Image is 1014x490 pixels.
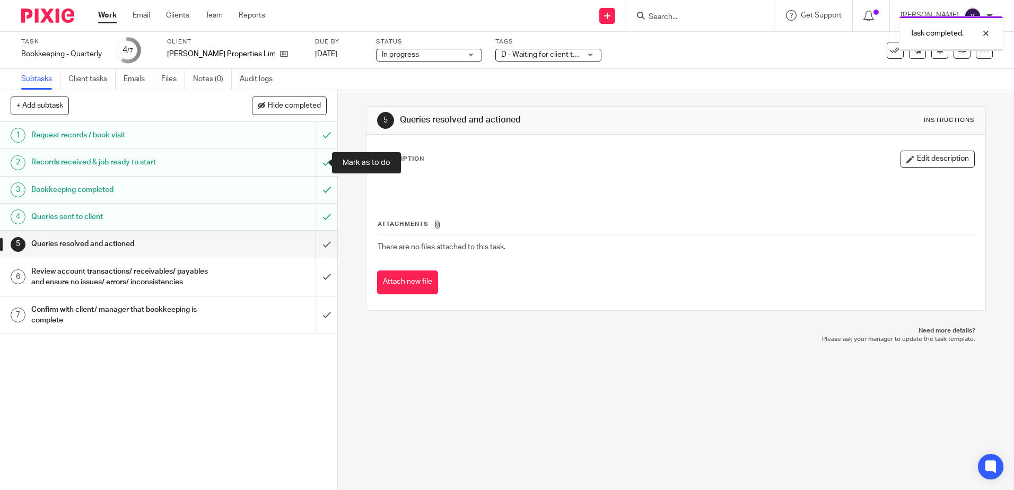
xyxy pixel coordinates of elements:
img: Pixie [21,8,74,23]
a: Audit logs [240,69,281,90]
img: svg%3E [964,7,981,24]
div: 5 [11,237,25,252]
button: Edit description [901,151,975,168]
a: Notes (0) [193,69,232,90]
a: Emails [124,69,153,90]
a: Team [205,10,223,21]
p: Description [377,155,424,163]
label: Due by [315,38,363,46]
h1: Confirm with client/ manager that bookkeeping is complete [31,302,214,329]
span: There are no files attached to this task. [378,243,505,251]
h1: Queries sent to client [31,209,214,225]
h1: Queries resolved and actioned [400,115,698,126]
button: Hide completed [252,97,327,115]
a: Reports [239,10,265,21]
a: Client tasks [68,69,116,90]
h1: Bookkeeping completed [31,182,214,198]
div: 2 [11,155,25,170]
a: Clients [166,10,189,21]
a: Files [161,69,185,90]
button: + Add subtask [11,97,69,115]
span: D - Waiting for client to answer queries [501,51,629,58]
small: /7 [127,48,133,54]
h1: Records received & job ready to start [31,154,214,170]
span: [DATE] [315,50,337,58]
a: Subtasks [21,69,60,90]
span: In progress [382,51,419,58]
label: Task [21,38,102,46]
h1: Queries resolved and actioned [31,236,214,252]
div: 6 [11,269,25,284]
p: Task completed. [910,28,964,39]
h1: Request records / book visit [31,127,214,143]
label: Client [167,38,302,46]
button: Attach new file [377,270,438,294]
span: Hide completed [268,102,321,110]
div: 4 [11,209,25,224]
a: Email [133,10,150,21]
div: 1 [11,128,25,143]
div: 3 [11,182,25,197]
div: 7 [11,308,25,322]
div: 4 [123,44,133,56]
h1: Review account transactions/ receivables/ payables and ensure no issues/ errors/ inconsistencies [31,264,214,291]
label: Status [376,38,482,46]
a: Work [98,10,117,21]
p: Please ask your manager to update the task template. [377,335,975,344]
span: Attachments [378,221,429,227]
p: [PERSON_NAME] Properties Limited [167,49,275,59]
p: Need more details? [377,327,975,335]
label: Tags [495,38,601,46]
div: Bookkeeping - Quarterly [21,49,102,59]
div: Instructions [924,116,975,125]
div: 5 [377,112,394,129]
